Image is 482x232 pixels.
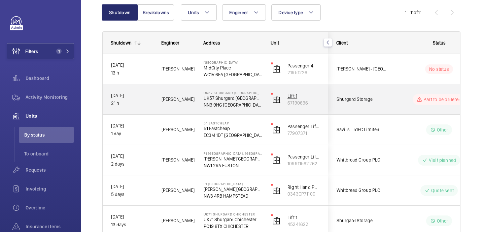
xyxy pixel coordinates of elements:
[204,132,262,139] p: EC3M 1DT [GEOGRAPHIC_DATA]
[26,204,74,211] span: Overtime
[287,62,320,69] p: Passenger 4
[111,191,153,198] p: 5 days
[337,217,388,225] span: Shurgard Storage
[138,4,174,21] button: Breakdowns
[204,91,262,95] p: UK57 Shurgard [GEOGRAPHIC_DATA] [GEOGRAPHIC_DATA]
[414,10,418,15] span: of
[204,162,262,169] p: NW1 2RA EUSTON
[287,214,320,221] p: Lift 1
[429,157,456,164] p: Visit planned
[287,130,320,137] p: 77907371
[437,126,448,133] p: Other
[204,95,262,101] p: UK57 Shurgard [GEOGRAPHIC_DATA] [GEOGRAPHIC_DATA]
[271,4,321,21] button: Device type
[26,113,74,119] span: Units
[26,167,74,173] span: Requests
[111,69,153,77] p: 13 h
[203,40,220,46] span: Address
[204,155,262,162] p: [PERSON_NAME][GEOGRAPHIC_DATA], [STREET_ADDRESS]
[336,40,348,46] span: Client
[287,184,320,191] p: Right Hand Passenger Lift
[222,4,266,21] button: Engineer
[273,126,281,134] img: elevator.svg
[111,99,153,107] p: 21 h
[111,213,153,221] p: [DATE]
[26,75,74,82] span: Dashboard
[431,187,454,194] p: Quote sent
[337,95,388,103] span: Shurgard Storage
[111,92,153,99] p: [DATE]
[111,122,153,130] p: [DATE]
[26,185,74,192] span: Invoicing
[287,221,320,228] p: 45241622
[111,152,153,160] p: [DATE]
[273,95,281,104] img: elevator.svg
[161,40,179,46] span: Engineer
[204,151,262,155] p: PI [GEOGRAPHIC_DATA], [GEOGRAPHIC_DATA]
[337,156,388,164] span: Whitbread Group PLC
[111,221,153,229] p: 13 days
[437,217,448,224] p: Other
[204,60,262,64] p: [GEOGRAPHIC_DATA]
[111,130,153,138] p: 1 day
[204,193,262,199] p: NW3 4RB HAMPSTEAD
[162,95,195,103] span: [PERSON_NAME]
[337,126,388,134] span: Savills - 51EC Limited
[287,123,320,130] p: Passenger Lift 2
[273,186,281,195] img: elevator.svg
[204,121,262,125] p: 51 Eastcheap
[188,10,199,15] span: Units
[162,217,195,225] span: [PERSON_NAME]
[162,65,195,73] span: [PERSON_NAME]
[204,71,262,78] p: WC1V 6EA [GEOGRAPHIC_DATA]
[204,101,262,108] p: NN3 9HG [GEOGRAPHIC_DATA]
[162,126,195,134] span: [PERSON_NAME]
[278,10,303,15] span: Device type
[273,65,281,73] img: elevator.svg
[26,94,74,100] span: Activity Monitoring
[24,150,74,157] span: To onboard
[24,132,74,138] span: By status
[204,223,262,230] p: PO19 8TX CHICHESTER
[162,156,195,164] span: [PERSON_NAME]
[204,64,262,71] p: MidCity Place
[204,182,262,186] p: PI [GEOGRAPHIC_DATA]
[273,156,281,164] img: elevator.svg
[287,69,320,76] p: 21951226
[56,49,62,54] span: 1
[111,61,153,69] p: [DATE]
[433,40,446,46] span: Status
[204,212,262,216] p: UK71 Shurgard Chichester
[204,125,262,132] p: 51 Eastcheap
[287,153,320,160] p: Passenger Lift Right Hand
[287,99,320,106] p: 67190636
[271,40,320,46] div: Unit
[7,43,74,59] button: Filters1
[405,10,421,15] span: 1 - 11 11
[111,183,153,191] p: [DATE]
[337,65,388,73] span: [PERSON_NAME] - [GEOGRAPHIC_DATA]
[111,160,153,168] p: 2 days
[111,40,132,46] div: Shutdown
[429,66,449,72] p: No status
[229,10,248,15] span: Engineer
[287,191,320,197] p: 0343CP71100
[26,223,74,230] span: Insurance items
[273,217,281,225] img: elevator.svg
[337,186,388,194] span: Whitbread Group PLC
[423,96,461,103] p: Part to be ordered
[102,4,138,21] button: Shutdown
[162,186,195,194] span: [PERSON_NAME]
[287,93,320,99] p: Lift 1
[287,160,320,167] p: 109911562262
[204,186,262,193] p: [PERSON_NAME][GEOGRAPHIC_DATA][PERSON_NAME]
[181,4,217,21] button: Units
[204,216,262,223] p: UK71 Shurgard Chichester
[25,48,38,55] span: Filters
